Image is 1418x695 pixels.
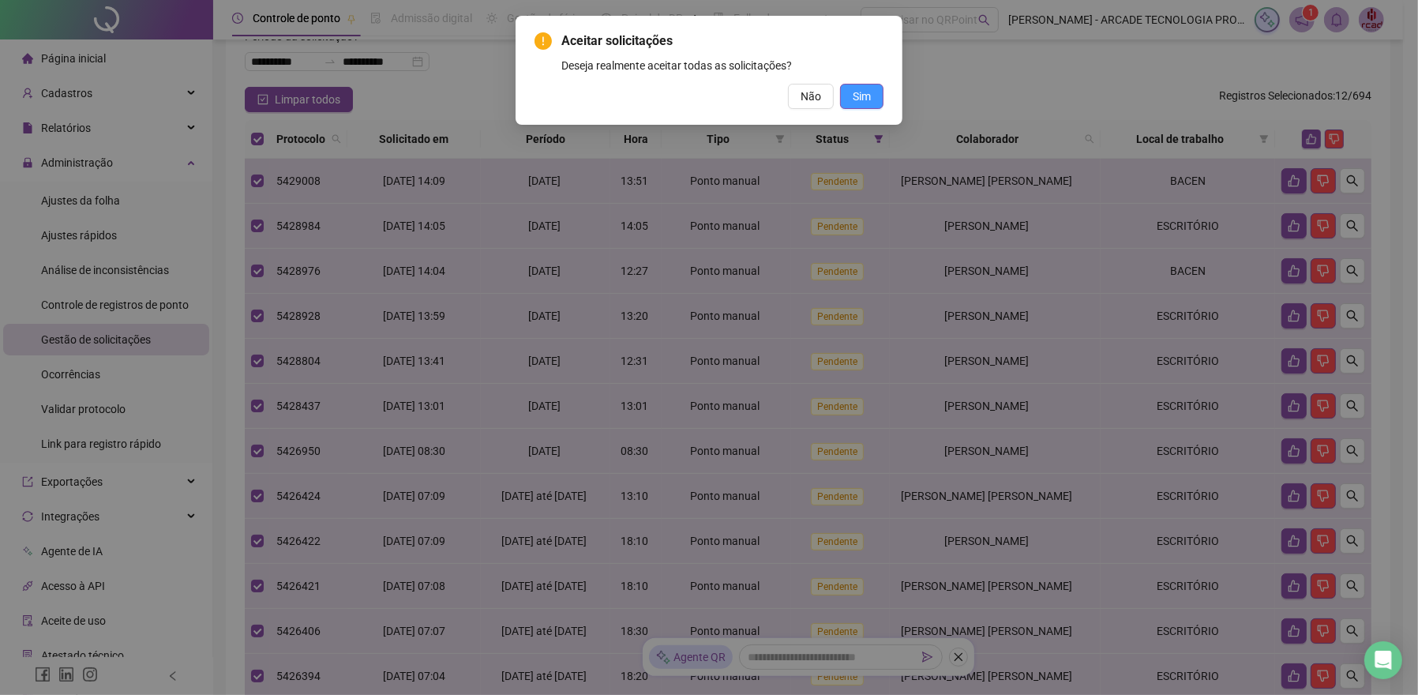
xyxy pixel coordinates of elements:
div: Open Intercom Messenger [1364,641,1402,679]
span: Sim [853,88,871,105]
button: Sim [840,84,883,109]
button: Não [788,84,834,109]
span: Não [801,88,821,105]
div: Deseja realmente aceitar todas as solicitações? [561,57,883,74]
span: exclamation-circle [535,32,552,50]
span: Aceitar solicitações [561,32,883,51]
